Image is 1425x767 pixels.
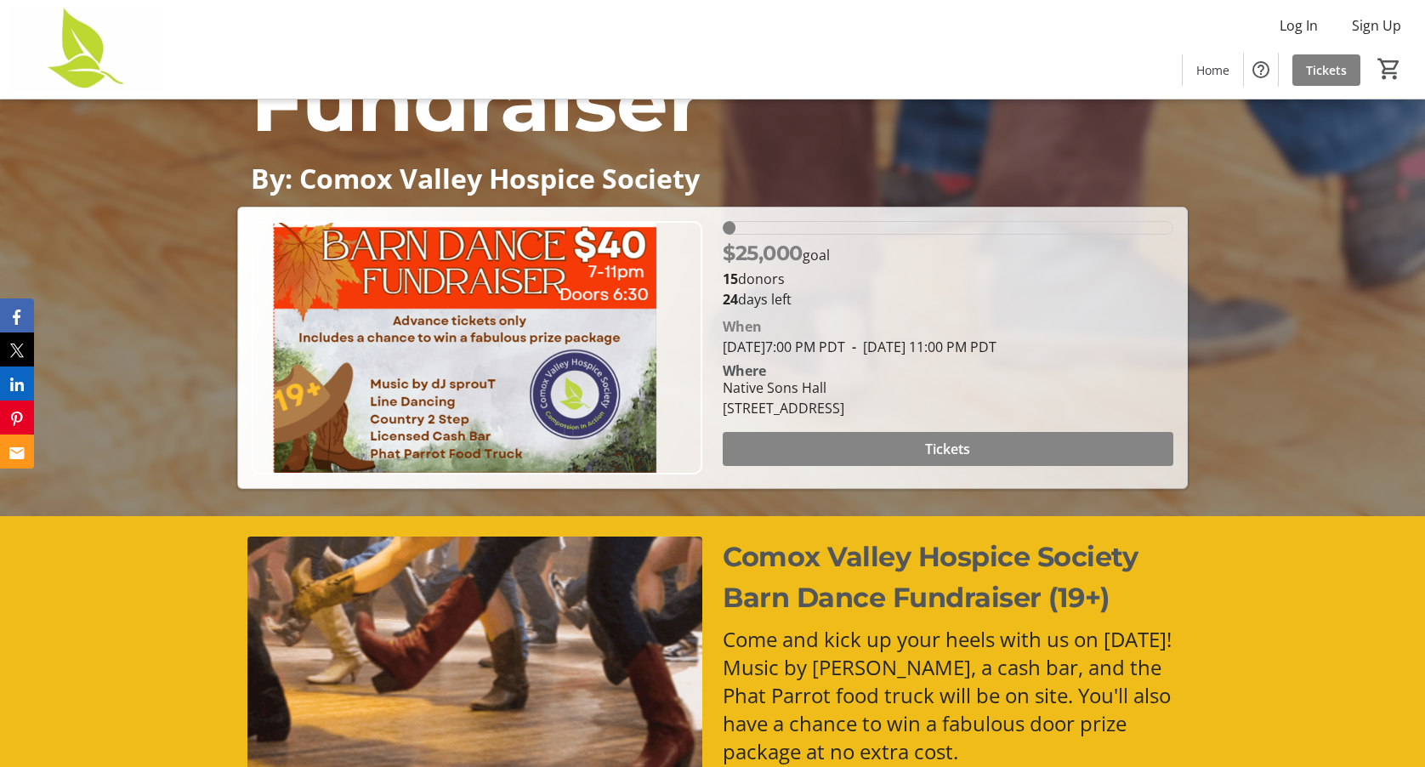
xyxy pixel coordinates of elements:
span: Home [1196,61,1229,79]
button: Tickets [723,432,1173,466]
button: Cart [1374,54,1405,84]
div: Where [723,364,766,378]
button: Log In [1266,12,1331,39]
span: Sign Up [1352,15,1401,36]
span: - [845,338,863,356]
p: By: Comox Valley Hospice Society [251,163,1173,193]
span: [DATE] 11:00 PM PDT [845,338,996,356]
a: Home [1183,54,1243,86]
p: goal [723,238,830,269]
button: Help [1244,53,1278,87]
div: 2.80668% of fundraising goal reached [723,221,1173,235]
span: [DATE] 7:00 PM PDT [723,338,845,356]
button: Sign Up [1338,12,1415,39]
span: Come and kick up your heels with us on [DATE]! Music by [PERSON_NAME], a cash bar, and the Phat P... [723,625,1172,765]
span: Tickets [925,439,970,459]
span: Log In [1280,15,1318,36]
p: Comox Valley Hospice Society Barn Dance Fundraiser (19+) [723,537,1178,618]
span: $25,000 [723,241,803,265]
span: Tickets [1306,61,1347,79]
div: When [723,316,762,337]
a: Tickets [1292,54,1360,86]
div: Native Sons Hall [723,378,844,398]
span: 24 [723,290,738,309]
img: Comox Valley Hospice Society's Logo [10,7,162,92]
img: Campaign CTA Media Photo [252,221,702,474]
b: 15 [723,270,738,288]
p: days left [723,289,1173,310]
p: donors [723,269,1173,289]
div: [STREET_ADDRESS] [723,398,844,418]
